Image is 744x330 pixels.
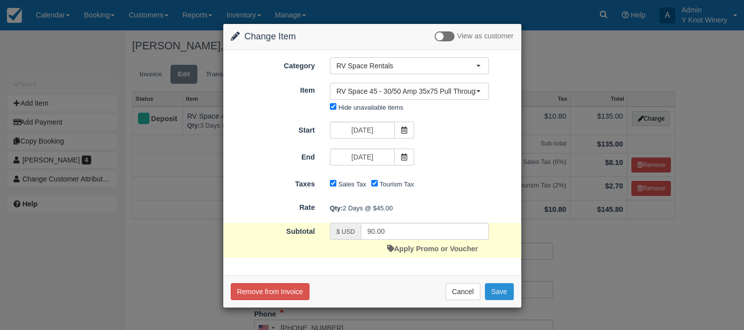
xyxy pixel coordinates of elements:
[330,204,343,212] strong: Qty
[336,86,476,96] span: RV Space 45 - 30/50 Amp 35x75 Pull Through
[322,200,521,216] div: 2 Days @ $45.00
[446,283,480,300] button: Cancel
[330,57,489,74] button: RV Space Rentals
[380,180,414,188] label: Tourism Tax
[338,104,403,111] label: Hide unavailable items
[223,122,322,136] label: Start
[457,32,513,40] span: View as customer
[223,199,322,213] label: Rate
[223,149,322,163] label: End
[387,245,478,253] a: Apply Promo or Voucher
[336,61,476,71] span: RV Space Rentals
[485,283,514,300] button: Save
[223,223,322,237] label: Subtotal
[245,31,296,41] span: Change Item
[330,83,489,100] button: RV Space 45 - 30/50 Amp 35x75 Pull Through
[223,175,322,189] label: Taxes
[223,82,322,96] label: Item
[338,180,366,188] label: Sales Tax
[336,228,355,235] small: $ USD
[223,57,322,71] label: Category
[231,283,309,300] button: Remove from Invoice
